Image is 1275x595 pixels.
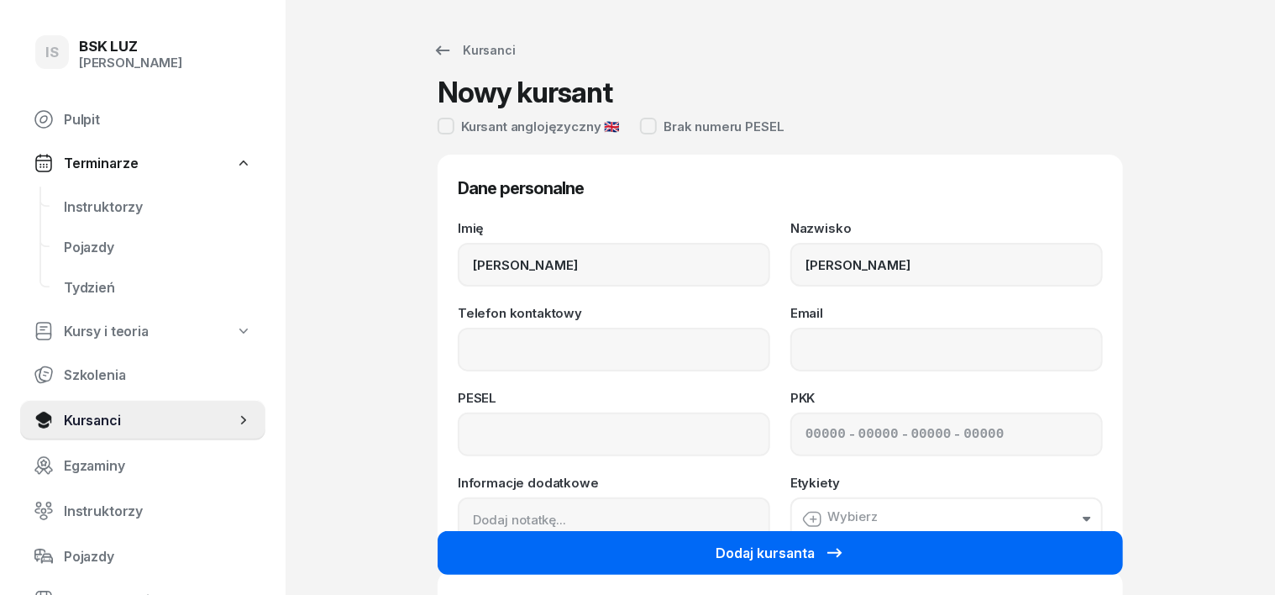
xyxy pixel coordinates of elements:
span: Pulpit [64,112,252,128]
button: Dodaj kursanta [438,531,1123,575]
div: [PERSON_NAME] [79,55,182,71]
span: Tydzień [64,280,252,296]
div: Kursant anglojęzyczny 🇬🇧 [461,120,620,133]
a: Instruktorzy [20,491,265,531]
a: Tydzień [50,267,265,308]
span: - [849,427,855,443]
span: Pojazdy [64,240,252,255]
input: Dodaj notatkę... [458,498,770,541]
div: Brak numeru PESEL [664,120,784,133]
input: 00000 [911,427,952,443]
input: 00000 [964,427,1005,443]
div: Dodaj kursanta [716,543,845,563]
span: Kursanci [64,413,235,429]
a: Pulpit [20,99,265,140]
input: 00000 [805,427,846,443]
span: Pojazdy [64,549,252,565]
span: IS [45,45,59,60]
a: Szkolenia [20,355,265,395]
button: Wybierz [790,498,1103,541]
a: Pojazdy [20,536,265,577]
a: Kursanci [417,34,531,67]
h3: Dane personalne [458,175,1103,202]
span: Instruktorzy [64,199,252,215]
a: Kursanci [20,400,265,440]
span: Egzaminy [64,458,252,474]
a: Terminarze [20,145,265,182]
span: Terminarze [64,155,138,171]
a: Kursy i teoria [20,313,265,350]
span: Szkolenia [64,367,252,383]
a: Egzaminy [20,445,265,486]
div: Kursanci [433,40,516,61]
span: - [902,427,908,443]
a: Pojazdy [50,227,265,267]
h1: Nowy kursant [438,77,612,108]
span: Kursy i teoria [64,324,149,340]
span: Instruktorzy [64,503,252,519]
input: 00000 [858,427,899,443]
a: Instruktorzy [50,187,265,227]
div: BSK LUZ [79,39,182,54]
span: - [955,427,961,443]
div: Wybierz [802,509,878,529]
